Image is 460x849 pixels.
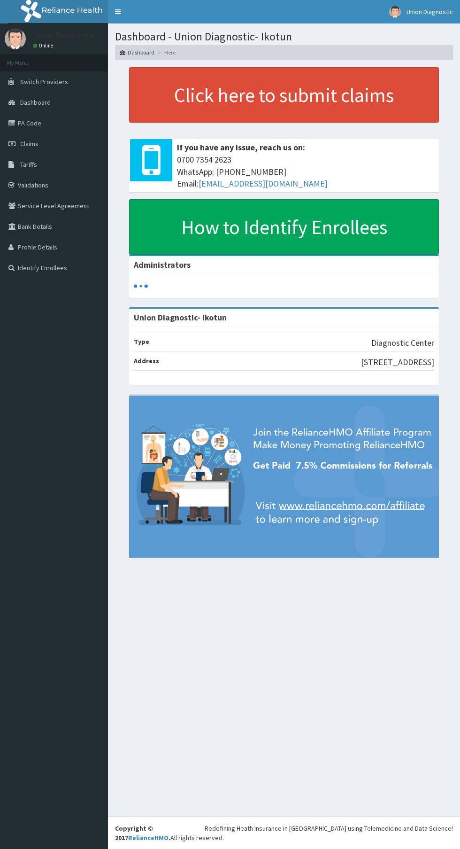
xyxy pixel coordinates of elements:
img: User Image [5,28,26,49]
p: [STREET_ADDRESS] [361,356,434,368]
li: Here [155,48,176,56]
a: Online [33,42,55,49]
a: Click here to submit claims [129,67,439,123]
a: [EMAIL_ADDRESS][DOMAIN_NAME] [199,178,328,189]
strong: Copyright © 2017 . [115,824,170,842]
span: Switch Providers [20,78,68,86]
div: Redefining Heath Insurance in [GEOGRAPHIC_DATA] using Telemedicine and Data Science! [205,824,453,833]
b: Administrators [134,259,191,270]
svg: audio-loading [134,279,148,293]
b: Type [134,337,149,346]
h1: Dashboard - Union Diagnostic- Ikotun [115,31,453,43]
span: Union Diagnostic [406,8,453,16]
strong: Union Diagnostic- Ikotun [134,312,227,323]
p: Union Diagnostic [33,31,95,39]
img: provider-team-banner.png [129,396,439,558]
span: 0700 7354 2623 WhatsApp: [PHONE_NUMBER] Email: [177,154,434,190]
span: Dashboard [20,98,51,107]
a: How to Identify Enrollees [129,199,439,255]
b: Address [134,357,159,365]
span: Claims [20,140,38,148]
p: Diagnostic Center [371,337,434,349]
a: Dashboard [120,48,154,56]
b: If you have any issue, reach us on: [177,142,305,153]
span: Tariffs [20,160,37,169]
img: User Image [389,6,401,18]
a: RelianceHMO [128,833,169,842]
